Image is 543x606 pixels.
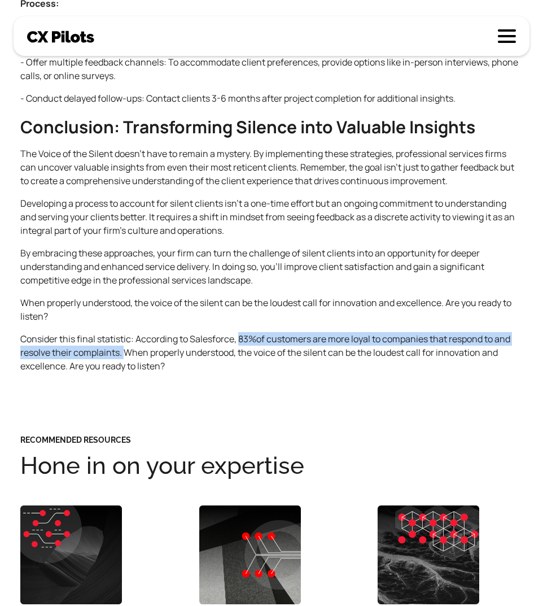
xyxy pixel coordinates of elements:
[20,296,523,323] p: When properly understood, the voice of the silent can be the loudest call for innovation and exce...
[20,147,523,188] p: The Voice of the Silent doesn't have to remain a mystery. By implementing these strategies, profe...
[20,115,475,138] strong: Conclusion: Transforming Silence into Valuable Insights
[20,436,523,444] h5: Recommended Resources
[20,453,523,478] h2: Hone in on your expertise
[20,55,523,82] p: - Offer multiple feedback channels: To accommodate client preferences, provide options like in-pe...
[20,332,523,373] p: Consider this final statistic: According to Salesforce, 83%of customers are more loyal to compani...
[20,246,523,287] p: By embracing these approaches, your firm can turn the challenge of silent clients into an opportu...
[20,197,523,237] p: Developing a process to account for silent clients isn't a one-time effort but an ongoing commitm...
[20,91,523,105] p: - Conduct delayed follow-ups: Contact clients 3-6 months after project completion for additional ...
